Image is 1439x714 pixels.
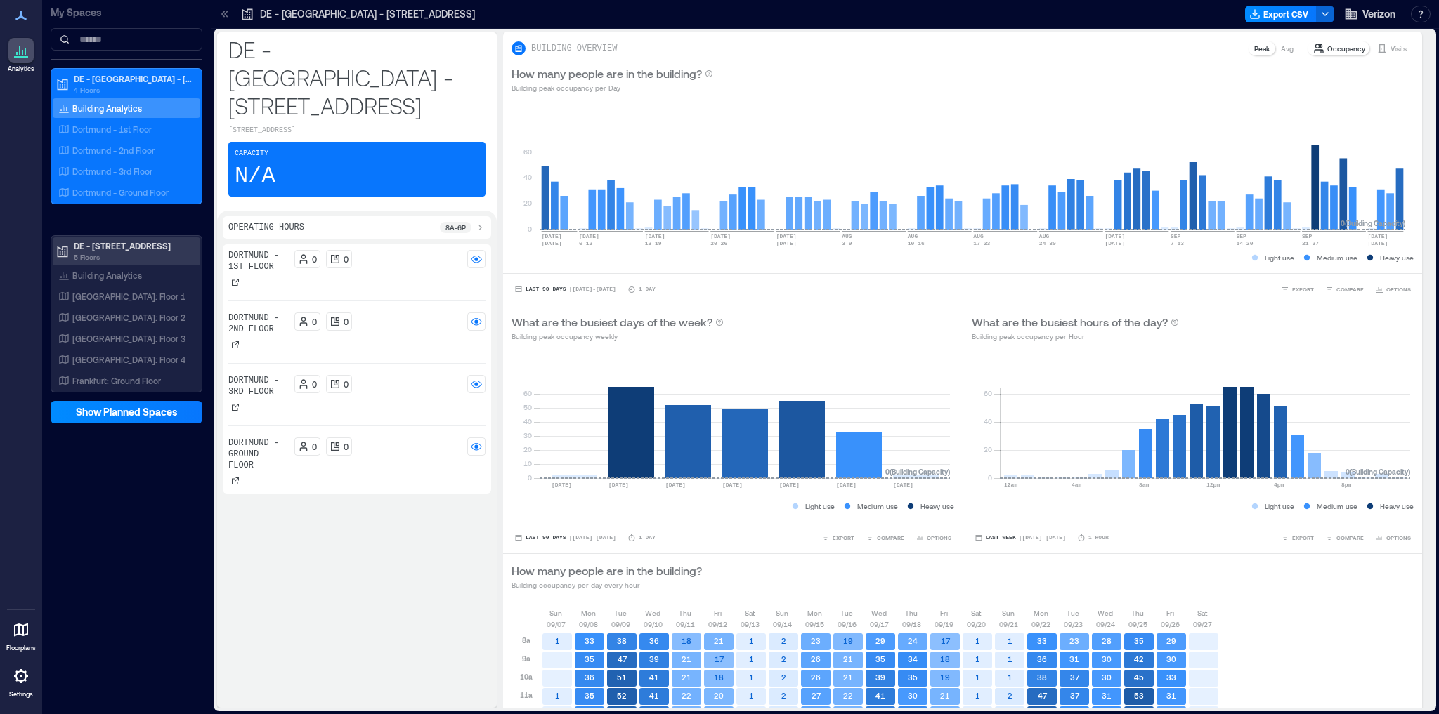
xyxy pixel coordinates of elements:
[1134,636,1144,645] text: 35
[1037,636,1047,645] text: 33
[72,270,142,281] p: Building Analytics
[875,673,885,682] text: 39
[908,673,918,682] text: 35
[987,473,991,482] tspan: 0
[1088,534,1109,542] p: 1 Hour
[8,65,34,73] p: Analytics
[1206,482,1220,488] text: 12pm
[870,619,889,630] p: 09/17
[1274,482,1284,488] text: 4pm
[523,173,532,181] tspan: 40
[235,162,275,190] p: N/A
[1139,482,1150,488] text: 8am
[1265,252,1294,263] p: Light use
[908,691,918,700] text: 30
[608,482,629,488] text: [DATE]
[1281,43,1294,54] p: Avg
[645,240,662,246] text: 13-19
[523,431,532,439] tspan: 30
[312,253,317,265] p: 0
[1236,233,1246,239] text: SEP
[72,375,161,386] p: Frankfurt: Ground Floor
[1362,7,1395,21] span: Verizon
[528,473,532,482] tspan: 0
[781,654,786,663] text: 2
[2,613,40,656] a: Floorplans
[645,233,665,239] text: [DATE]
[72,333,185,344] p: [GEOGRAPHIC_DATA]: Floor 3
[940,654,950,663] text: 18
[983,445,991,454] tspan: 20
[549,607,562,619] p: Sun
[1070,673,1080,682] text: 37
[547,619,566,630] p: 09/07
[877,534,904,542] span: COMPARE
[1171,240,1184,246] text: 7-13
[1197,607,1207,619] p: Sat
[74,84,192,95] p: 4 Floors
[776,607,788,619] p: Sun
[776,233,797,239] text: [DATE]
[1034,607,1048,619] p: Mon
[228,222,304,233] p: Operating Hours
[649,673,659,682] text: 41
[973,240,990,246] text: 17-23
[585,654,594,663] text: 35
[1037,673,1047,682] text: 38
[781,673,786,682] text: 2
[971,607,981,619] p: Sat
[983,417,991,425] tspan: 40
[1069,636,1079,645] text: 23
[842,240,852,246] text: 3-9
[975,673,980,682] text: 1
[312,378,317,390] p: 0
[905,607,918,619] p: Thu
[523,445,532,454] tspan: 20
[1166,636,1176,645] text: 29
[805,619,824,630] p: 09/15
[579,240,592,246] text: 6-12
[857,501,898,512] p: Medium use
[1069,654,1079,663] text: 31
[74,240,192,251] p: DE - [STREET_ADDRESS]
[807,607,822,619] p: Mon
[1134,691,1144,700] text: 53
[1278,531,1317,545] button: EXPORT
[1105,233,1125,239] text: [DATE]
[344,378,349,390] p: 0
[445,222,466,233] p: 8a - 6p
[579,233,599,239] text: [DATE]
[72,187,169,198] p: Dortmund - Ground Floor
[228,35,486,119] p: DE - [GEOGRAPHIC_DATA] - [STREET_ADDRESS]
[838,619,857,630] p: 09/16
[908,240,925,246] text: 10-16
[344,253,349,265] p: 0
[72,145,155,156] p: Dortmund - 2nd Floor
[520,689,533,701] p: 11a
[1161,619,1180,630] p: 09/26
[1380,501,1414,512] p: Heavy use
[843,654,853,663] text: 21
[875,691,885,700] text: 41
[512,531,619,545] button: Last 90 Days |[DATE]-[DATE]
[579,619,598,630] p: 09/08
[714,673,724,682] text: 18
[639,534,656,542] p: 1 Day
[1292,534,1314,542] span: EXPORT
[74,251,192,263] p: 5 Floors
[4,34,39,77] a: Analytics
[940,691,950,700] text: 21
[523,199,532,207] tspan: 20
[679,607,691,619] p: Thu
[871,607,887,619] p: Wed
[708,619,727,630] p: 09/12
[72,354,185,365] p: [GEOGRAPHIC_DATA]: Floor 4
[1039,240,1056,246] text: 24-30
[512,579,702,590] p: Building occupancy per day every hour
[542,240,562,246] text: [DATE]
[312,441,317,452] p: 0
[585,636,594,645] text: 33
[833,534,854,542] span: EXPORT
[927,534,951,542] span: OPTIONS
[714,607,722,619] p: Fri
